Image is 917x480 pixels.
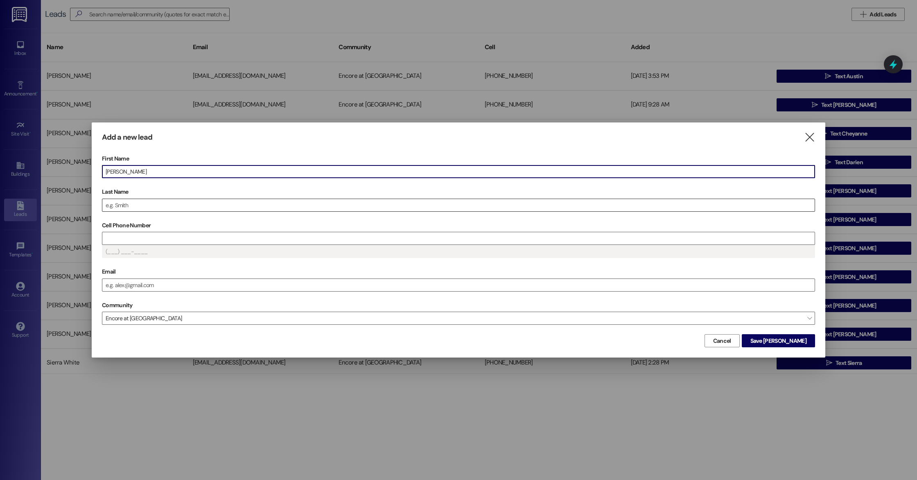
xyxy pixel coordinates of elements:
label: Cell Phone Number [102,219,815,232]
label: Last Name [102,186,815,198]
input: e.g. Alex [102,165,815,178]
label: Email [102,265,815,278]
input: e.g. Smith [102,199,815,211]
h3: Add a new lead [102,133,152,142]
span: Cancel [713,337,731,345]
label: Community [102,299,133,312]
label: First Name [102,152,815,165]
span: Encore at [GEOGRAPHIC_DATA] [102,312,815,325]
span: Save [PERSON_NAME] [750,337,806,345]
input: e.g. alex@gmail.com [102,279,815,291]
button: Save [PERSON_NAME] [742,334,815,347]
button: Cancel [705,334,740,347]
i:  [804,133,815,142]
